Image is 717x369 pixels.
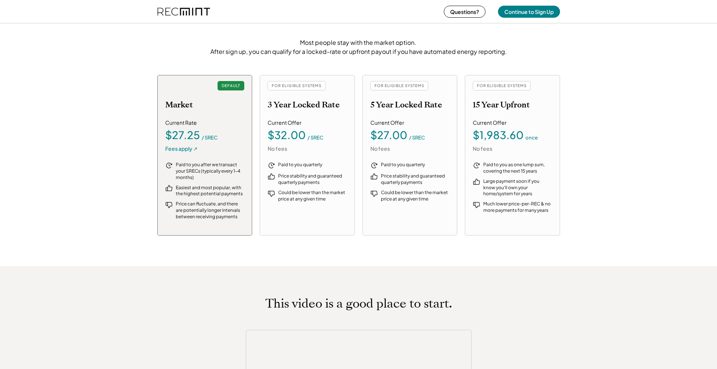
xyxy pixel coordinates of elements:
div: DEFAULT [218,81,244,90]
div: No fees [370,145,390,153]
div: Paid to you as one lump sum, covering the next 15 years [483,162,552,175]
h2: 5 Year Locked Rate [370,100,442,110]
div: Current Offer [473,119,507,127]
img: recmint-logotype%403x%20%281%29.jpeg [157,2,210,21]
div: Large payment soon if you know you'll own your home/system for years [483,178,552,197]
h2: 3 Year Locked Rate [268,100,340,110]
div: Price stability and guaranteed quarterly payments [381,173,450,186]
div: / SREC [409,135,425,140]
div: $32.00 [268,130,306,140]
button: Continue to Sign Up [498,6,560,18]
button: Questions? [444,6,486,18]
div: FOR ELIGIBLE SYSTEMS [370,81,428,90]
div: Price stability and guaranteed quarterly payments [278,173,347,186]
div: / SREC [202,135,218,140]
div: Fees apply ↗ [165,145,198,153]
div: No fees [473,145,492,153]
div: No fees [268,145,287,153]
div: $1,983.60 [473,130,524,140]
div: Current Offer [370,119,404,127]
div: Paid to you quarterly [278,162,347,168]
div: Price can fluctuate, and there are potentially longer intervals between receiving payments [176,201,245,220]
div: Much lower price-per-REC & no more payments for many years [483,201,552,214]
div: Most people stay with the market option. After sign up, you can qualify for a locked-rate or upfr... [208,38,509,56]
h2: 15 Year Upfront [473,100,530,110]
div: Paid to you quarterly [381,162,450,168]
div: $27.25 [165,130,200,140]
div: Paid to you after we transact your SRECs (typically every 1-4 months) [176,162,245,181]
h1: This video is a good place to start. [265,296,452,311]
div: once [525,135,538,140]
div: Current Rate [165,119,197,127]
div: Easiest and most popular, with the highest potential payments [176,185,245,198]
div: / SREC [308,135,323,140]
div: $27.00 [370,130,407,140]
div: Could be lower than the market price at any given time [381,190,450,202]
h2: Market [165,100,193,110]
div: FOR ELIGIBLE SYSTEMS [268,81,326,90]
div: Could be lower than the market price at any given time [278,190,347,202]
div: Current Offer [268,119,301,127]
div: FOR ELIGIBLE SYSTEMS [473,81,531,90]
